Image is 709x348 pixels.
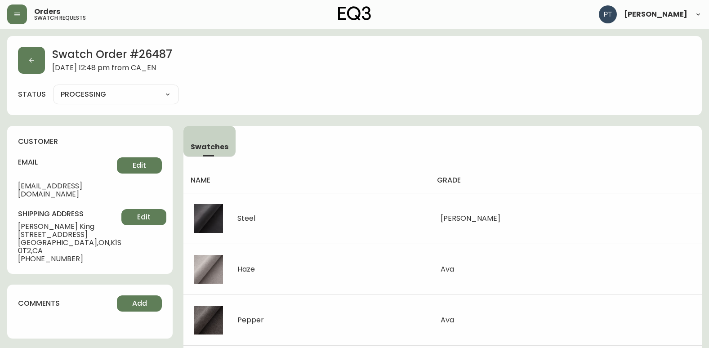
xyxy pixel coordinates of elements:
span: Swatches [191,142,228,152]
h2: Swatch Order # 26487 [52,47,172,64]
span: [PERSON_NAME] [624,11,687,18]
img: 986dcd8e1aab7847125929f325458823 [599,5,617,23]
div: Steel [237,214,255,223]
div: Haze [237,265,255,273]
label: status [18,89,46,99]
span: [STREET_ADDRESS] [18,231,121,239]
span: Ava [441,315,454,325]
span: Edit [133,161,146,170]
img: 0b019a5c-3f24-45a7-8337-144f97f7d527.jpg-thumb.jpg [194,204,223,233]
span: [DATE] 12:48 pm from CA_EN [52,64,172,74]
img: logo [338,6,371,21]
span: [GEOGRAPHIC_DATA] , ON , K1S 0T2 , CA [18,239,121,255]
h4: comments [18,299,60,308]
img: 07c9338c-f67a-4e1d-a5a9-326643215ad9.jpg-thumb.jpg [194,306,223,335]
button: Edit [121,209,166,225]
span: Orders [34,8,60,15]
span: [PERSON_NAME] [441,213,500,223]
div: Pepper [237,316,264,324]
h4: email [18,157,117,167]
span: [PERSON_NAME] King [18,223,121,231]
span: [EMAIL_ADDRESS][DOMAIN_NAME] [18,182,117,198]
h5: swatch requests [34,15,86,21]
h4: name [191,175,423,185]
h4: customer [18,137,162,147]
button: Add [117,295,162,312]
button: Edit [117,157,162,174]
span: Ava [441,264,454,274]
span: Add [132,299,147,308]
span: Edit [137,212,151,222]
span: [PHONE_NUMBER] [18,255,121,263]
h4: grade [437,175,695,185]
img: ccb906c6-3c9c-46aa-a9f5-742c37e2cea8.jpg-thumb.jpg [194,255,223,284]
h4: shipping address [18,209,121,219]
